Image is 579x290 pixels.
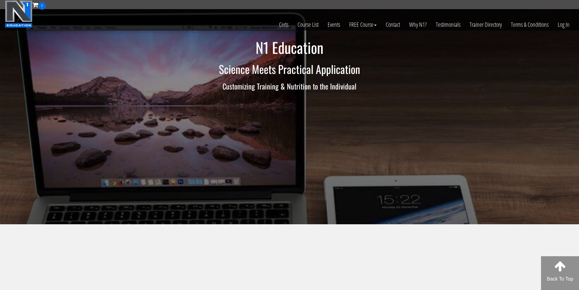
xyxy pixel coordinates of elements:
[541,275,579,283] p: Back To Top
[405,10,431,40] a: Why N1?
[33,1,46,9] a: 0
[431,10,465,40] a: Testimonials
[274,10,293,40] a: Certs
[38,2,46,10] span: 0
[293,10,323,40] a: Course List
[553,10,574,40] a: Log In
[5,0,33,28] img: n1-education
[345,10,381,40] a: FREE Course
[112,40,467,56] h1: N1 Education
[465,10,506,40] a: Trainer Directory
[323,10,345,40] a: Events
[381,10,405,40] a: Contact
[112,82,467,90] h3: Customizing Training & Nutrition to the Individual
[112,63,467,75] h2: Science Meets Practical Application
[506,10,553,40] a: Terms & Conditions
